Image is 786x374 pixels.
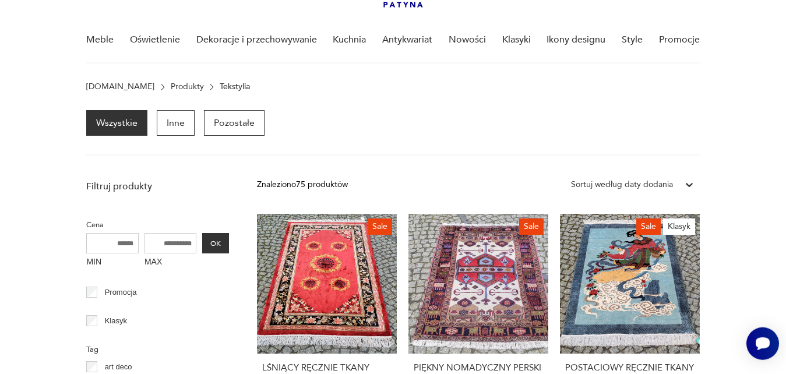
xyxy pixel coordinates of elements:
a: Kuchnia [333,17,366,62]
p: Filtruj produkty [86,180,229,193]
a: Ikony designu [547,17,605,62]
a: Wszystkie [86,110,147,136]
iframe: Smartsupp widget button [746,327,779,360]
p: Promocja [105,286,137,299]
p: art deco [105,361,132,373]
div: Znaleziono 75 produktów [257,178,348,191]
a: Style [622,17,643,62]
label: MAX [144,253,197,272]
p: Tag [86,343,229,356]
a: Promocje [659,17,700,62]
a: Inne [157,110,195,136]
label: MIN [86,253,139,272]
div: Sortuj według daty dodania [571,178,673,191]
a: [DOMAIN_NAME] [86,82,154,91]
p: Tekstylia [220,82,250,91]
p: Klasyk [105,315,127,327]
a: Produkty [171,82,204,91]
a: Dekoracje i przechowywanie [196,17,317,62]
a: Klasyki [502,17,531,62]
a: Antykwariat [382,17,432,62]
a: Meble [86,17,114,62]
button: OK [202,233,229,253]
a: Oświetlenie [130,17,180,62]
a: Nowości [449,17,486,62]
p: Cena [86,218,229,231]
a: Pozostałe [204,110,265,136]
